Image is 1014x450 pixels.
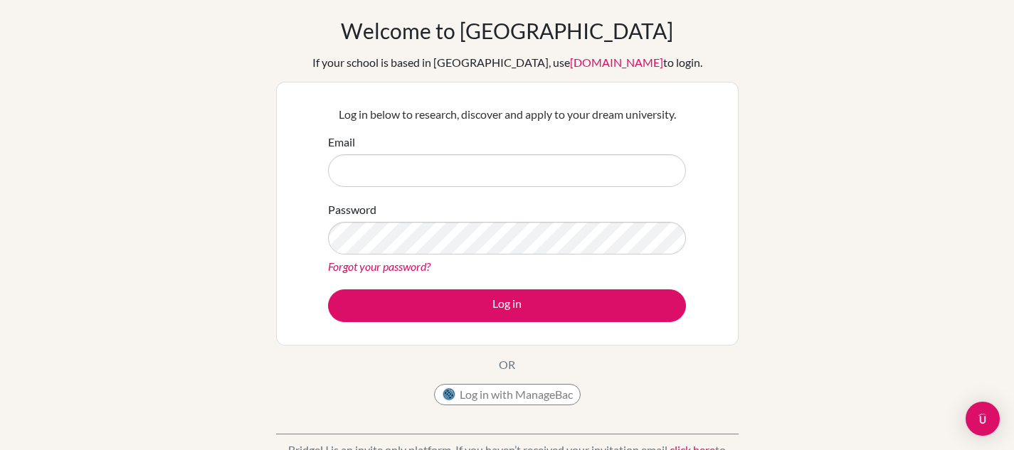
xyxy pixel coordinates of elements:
p: Log in below to research, discover and apply to your dream university. [328,106,686,123]
a: [DOMAIN_NAME] [570,55,663,69]
div: Open Intercom Messenger [966,402,1000,436]
label: Password [328,201,376,218]
div: If your school is based in [GEOGRAPHIC_DATA], use to login. [312,54,702,71]
p: OR [499,356,515,373]
button: Log in [328,289,686,322]
label: Email [328,134,355,151]
button: Log in with ManageBac [434,384,581,405]
a: Forgot your password? [328,259,431,273]
h1: Welcome to [GEOGRAPHIC_DATA] [341,18,673,43]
